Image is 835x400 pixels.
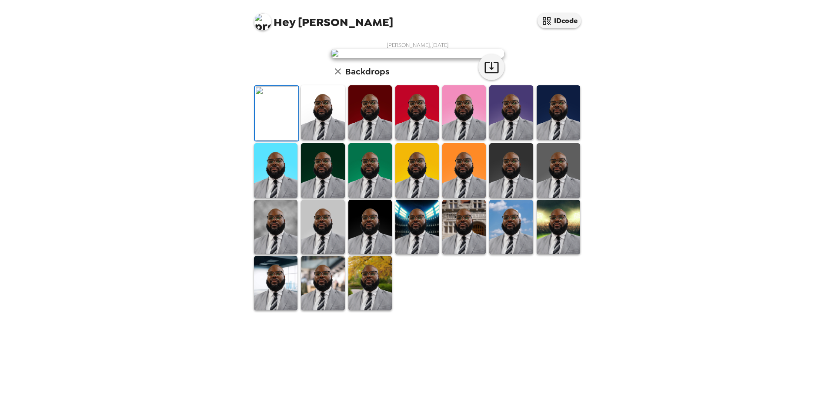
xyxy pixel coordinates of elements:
[538,13,581,28] button: IDcode
[331,49,504,58] img: user
[255,86,298,141] img: Original
[345,64,389,78] h6: Backdrops
[274,14,295,30] span: Hey
[387,41,449,49] span: [PERSON_NAME] , [DATE]
[254,9,393,28] span: [PERSON_NAME]
[254,13,271,30] img: profile pic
